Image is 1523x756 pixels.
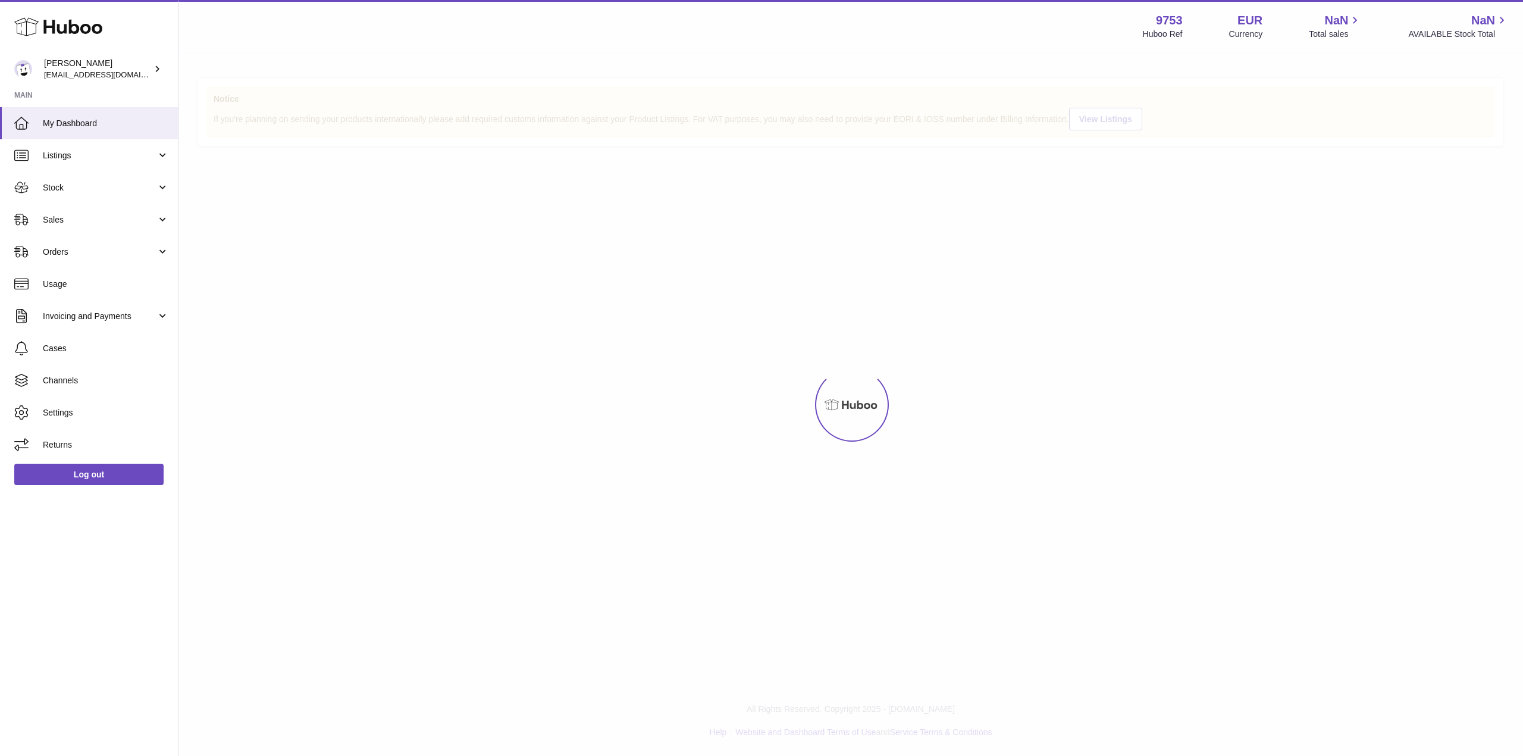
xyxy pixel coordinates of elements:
[43,214,156,226] span: Sales
[44,70,175,79] span: [EMAIL_ADDRESS][DOMAIN_NAME]
[43,118,169,129] span: My Dashboard
[1408,13,1509,40] a: NaN AVAILABLE Stock Total
[43,343,169,354] span: Cases
[1471,13,1495,29] span: NaN
[1229,29,1263,40] div: Currency
[43,311,156,322] span: Invoicing and Payments
[1309,13,1362,40] a: NaN Total sales
[43,182,156,193] span: Stock
[1324,13,1348,29] span: NaN
[43,246,156,258] span: Orders
[1156,13,1183,29] strong: 9753
[44,58,151,80] div: [PERSON_NAME]
[43,375,169,386] span: Channels
[43,407,169,418] span: Settings
[43,279,169,290] span: Usage
[1143,29,1183,40] div: Huboo Ref
[14,464,164,485] a: Log out
[1309,29,1362,40] span: Total sales
[43,439,169,451] span: Returns
[43,150,156,161] span: Listings
[1408,29,1509,40] span: AVAILABLE Stock Total
[1237,13,1262,29] strong: EUR
[14,60,32,78] img: info@welovenoni.com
